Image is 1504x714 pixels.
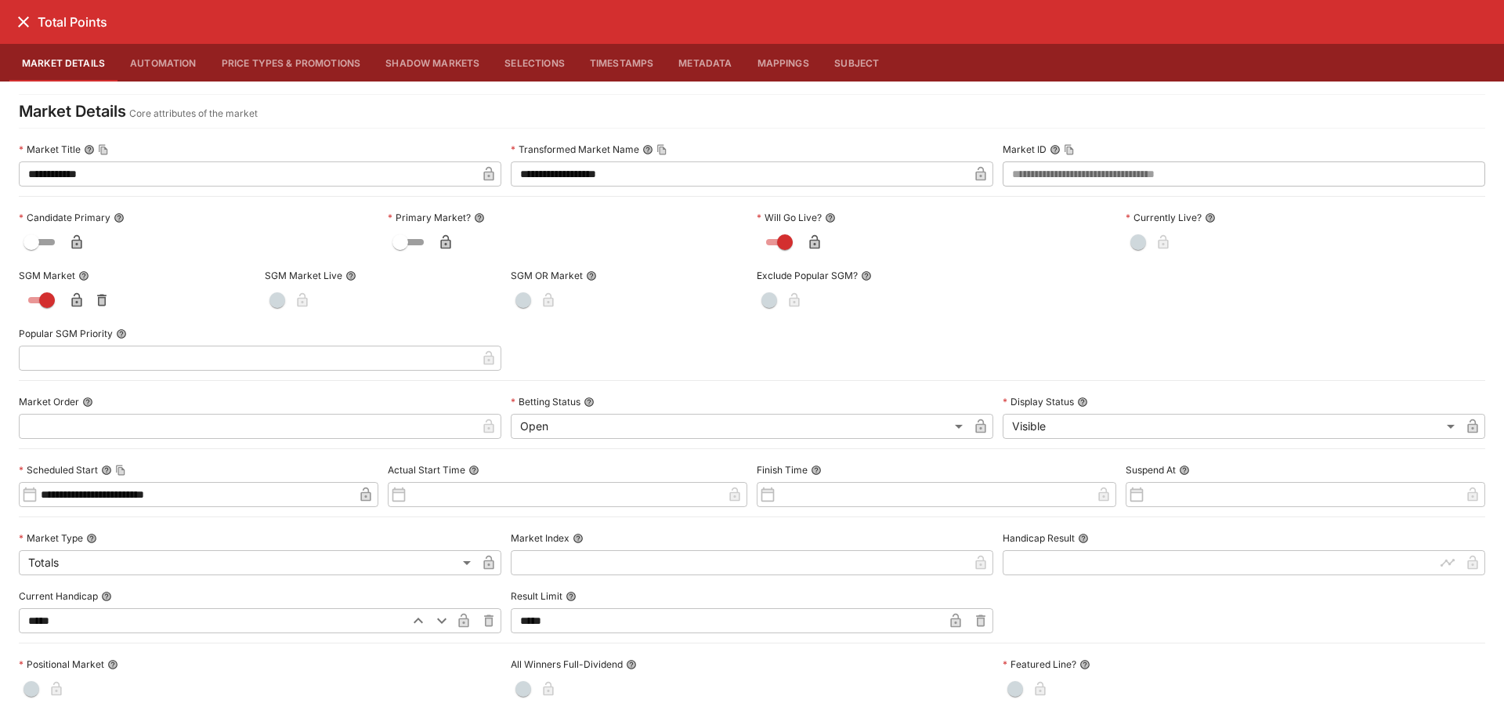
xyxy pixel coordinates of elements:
[757,463,808,477] p: Finish Time
[757,269,858,282] p: Exclude Popular SGM?
[566,591,577,602] button: Result Limit
[19,589,98,603] p: Current Handicap
[1126,211,1202,224] p: Currently Live?
[101,465,112,476] button: Scheduled StartCopy To Clipboard
[1003,395,1074,408] p: Display Status
[78,270,89,281] button: SGM Market
[265,269,342,282] p: SGM Market Live
[822,44,892,82] button: Subject
[19,327,113,340] p: Popular SGM Priority
[114,212,125,223] button: Candidate Primary
[9,8,38,36] button: close
[86,533,97,544] button: Market Type
[38,14,107,31] h6: Total Points
[757,211,822,224] p: Will Go Live?
[666,44,744,82] button: Metadata
[811,465,822,476] button: Finish Time
[468,465,479,476] button: Actual Start Time
[107,659,118,670] button: Positional Market
[573,533,584,544] button: Market Index
[577,44,667,82] button: Timestamps
[19,101,126,121] h4: Market Details
[861,270,872,281] button: Exclude Popular SGM?
[1079,659,1090,670] button: Featured Line?
[1078,533,1089,544] button: Handicap Result
[209,44,374,82] button: Price Types & Promotions
[19,395,79,408] p: Market Order
[511,269,583,282] p: SGM OR Market
[511,414,968,439] div: Open
[474,212,485,223] button: Primary Market?
[388,211,471,224] p: Primary Market?
[511,395,580,408] p: Betting Status
[1003,414,1460,439] div: Visible
[1077,397,1088,408] button: Display Status
[98,144,109,155] button: Copy To Clipboard
[19,269,75,282] p: SGM Market
[19,463,98,477] p: Scheduled Start
[1003,143,1047,156] p: Market ID
[19,531,83,545] p: Market Type
[1050,144,1061,155] button: Market IDCopy To Clipboard
[642,144,653,155] button: Transformed Market NameCopy To Clipboard
[373,44,492,82] button: Shadow Markets
[511,143,639,156] p: Transformed Market Name
[19,550,476,575] div: Totals
[19,658,104,671] p: Positional Market
[1126,463,1176,477] p: Suspend At
[129,106,258,121] p: Core attributes of the market
[116,328,127,339] button: Popular SGM Priority
[745,44,822,82] button: Mappings
[511,531,569,545] p: Market Index
[492,44,577,82] button: Selections
[19,143,81,156] p: Market Title
[511,589,562,603] p: Result Limit
[388,463,465,477] p: Actual Start Time
[1179,465,1190,476] button: Suspend At
[1003,531,1075,545] p: Handicap Result
[1064,144,1075,155] button: Copy To Clipboard
[1205,212,1216,223] button: Currently Live?
[9,44,117,82] button: Market Details
[84,144,95,155] button: Market TitleCopy To Clipboard
[586,270,597,281] button: SGM OR Market
[82,397,93,408] button: Market Order
[117,44,209,82] button: Automation
[101,591,112,602] button: Current Handicap
[825,212,836,223] button: Will Go Live?
[626,659,637,670] button: All Winners Full-Dividend
[656,144,667,155] button: Copy To Clipboard
[1003,658,1076,671] p: Featured Line?
[345,270,356,281] button: SGM Market Live
[584,397,595,408] button: Betting Status
[19,211,110,224] p: Candidate Primary
[511,658,623,671] p: All Winners Full-Dividend
[115,465,126,476] button: Copy To Clipboard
